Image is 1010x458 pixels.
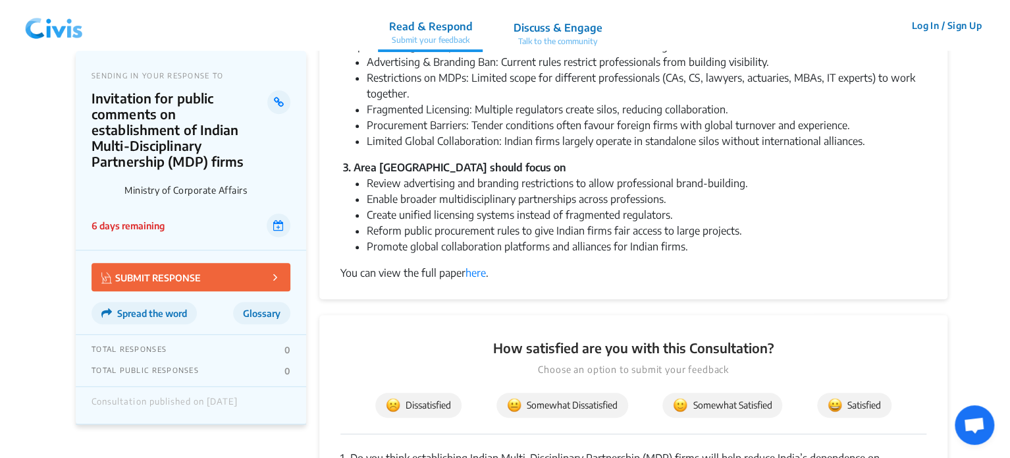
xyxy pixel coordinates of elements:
[243,308,280,319] span: Glossary
[673,398,772,413] span: Somewhat Satisfied
[507,398,521,413] img: somewhat_dissatisfied.svg
[101,270,201,285] p: SUBMIT RESPONSE
[496,393,628,418] button: Somewhat Dissatisfied
[117,308,187,319] span: Spread the word
[124,185,290,196] p: Ministry of Corporate Affairs
[828,398,842,413] img: satisfied.svg
[92,302,197,324] button: Spread the word
[92,345,167,355] p: TOTAL RESPONSES
[388,34,472,46] p: Submit your feedback
[375,393,462,418] button: Dissatisfied
[513,36,602,47] p: Talk to the community
[367,70,926,101] li: Restrictions on MDPs: Limited scope for different professionals (CAs, CS, lawyers, actuaries, MBA...
[92,176,119,204] img: Ministry of Corporate Affairs logo
[386,398,451,413] span: Dissatisfied
[92,71,290,80] p: SENDING IN YOUR RESPONSE TO
[101,272,112,283] img: Vector.jpg
[367,239,926,254] li: Promote global collaboration platforms and alliances for Indian firms.
[20,6,88,45] img: navlogo.png
[340,265,926,281] div: You can view the full paper .
[92,397,238,414] div: Consultation published on [DATE]
[955,405,994,445] div: Open chat
[367,117,926,133] li: Procurement Barriers: Tender conditions often favour foreign firms with global turnover and exper...
[367,133,926,149] li: Limited Global Collaboration: Indian firms largely operate in standalone silos without internatio...
[284,345,290,355] p: 0
[367,54,926,70] li: Advertising & Branding Ban: Current rules restrict professionals from building visibility.
[92,219,165,233] p: 6 days remaining
[367,207,926,223] li: Create unified licensing systems instead of fragmented regulators.
[903,15,990,36] button: Log In / Sign Up
[386,398,400,413] img: dissatisfied.svg
[673,398,687,413] img: somewhat_satisfied.svg
[367,191,926,207] li: Enable broader multidisciplinary partnerships across professions.
[340,339,926,357] p: How satisfied are you with this Consultation?
[367,175,926,191] li: Review advertising and branding restrictions to allow professional brand-building.
[828,398,881,413] span: Satisfied
[92,263,290,291] button: SUBMIT RESPONSE
[340,362,926,377] p: Choose an option to submit your feedback
[233,302,290,324] button: Glossary
[92,90,267,169] p: Invitation for public comments on establishment of Indian Multi-Disciplinary Partnership (MDP) firms
[465,266,486,279] a: here
[92,366,199,376] p: TOTAL PUBLIC RESPONSES
[513,20,602,36] p: Discuss & Engage
[388,18,472,34] p: Read & Respond
[343,161,566,174] strong: 3. Area [GEOGRAPHIC_DATA] should focus on
[367,101,926,117] li: Fragmented Licensing: Multiple regulators create silos, reducing collaboration.
[662,393,782,418] button: Somewhat Satisfied
[817,393,891,418] button: Satisfied
[284,366,290,376] p: 0
[507,398,618,413] span: Somewhat Dissatisfied
[367,223,926,239] li: Reform public procurement rules to give Indian firms fair access to large projects.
